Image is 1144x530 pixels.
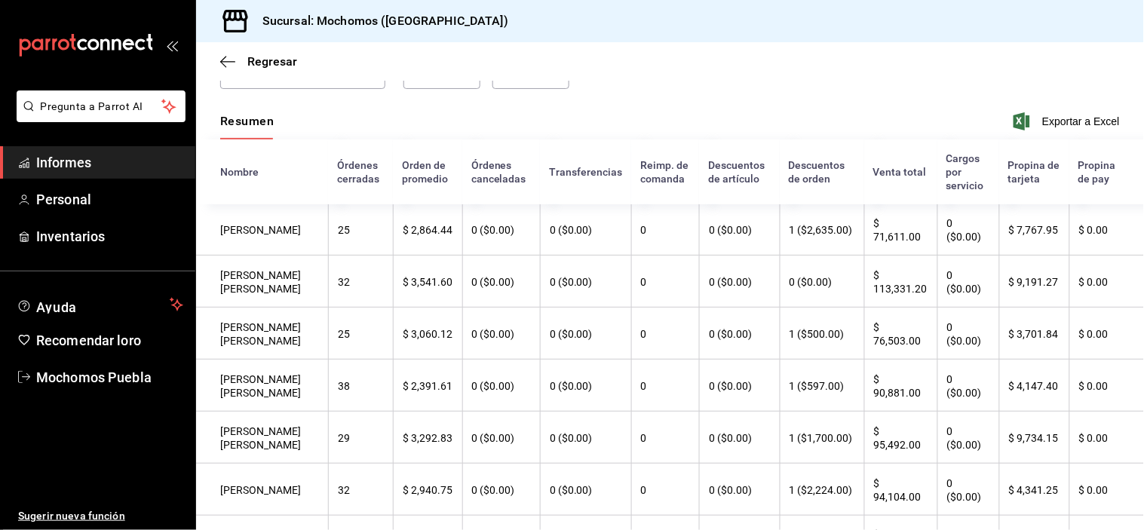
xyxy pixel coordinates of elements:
font: $ [1009,276,1015,288]
font: Mochomos Puebla [36,369,152,385]
font: Sucursal: Mochomos ([GEOGRAPHIC_DATA]) [262,14,508,28]
font: Personal [36,191,91,207]
font: $ [1009,224,1015,236]
font: 0 [641,484,647,496]
font: 1 ($597.00) [790,380,845,392]
font: 0.00 [1087,224,1109,236]
font: 0 ($0.00) [550,328,593,340]
font: $ [1079,432,1085,444]
font: 32 [338,484,350,496]
font: [PERSON_NAME] [PERSON_NAME] [220,425,301,451]
font: Recomendar loro [36,332,141,348]
font: Orden de promedio [402,160,448,185]
font: $ [874,321,880,333]
font: $ [1079,224,1085,236]
font: $ [1079,380,1085,392]
font: Ayuda [36,299,77,315]
font: Exportar a Excel [1042,115,1120,127]
font: 0 [641,224,647,236]
font: 71,611.00 [874,231,922,243]
font: 0 ($0.00) [550,224,593,236]
font: 0 ($0.00) [709,276,752,288]
font: 3,060.12 [411,328,452,340]
font: 25 [338,328,350,340]
font: 0 ($0.00) [947,373,982,399]
button: Regresar [220,54,297,69]
font: $ [1079,328,1085,340]
font: 1 ($1,700.00) [790,432,853,444]
font: 94,104.00 [874,491,922,503]
font: Órdenes canceladas [471,160,526,185]
font: 0.00 [1087,484,1109,496]
font: 0 ($0.00) [947,425,982,451]
font: 4,341.25 [1017,484,1059,496]
font: Propina de pay [1078,160,1116,185]
font: Propina de tarjeta [1008,160,1060,185]
font: 1 ($2,224.00) [790,484,853,496]
font: 0 ($0.00) [947,477,982,503]
font: $ [874,269,880,281]
font: 113,331.20 [874,283,928,295]
font: $ [403,276,409,288]
font: 0.00 [1087,432,1109,444]
font: 0 ($0.00) [709,328,752,340]
font: $ [874,425,880,437]
font: 7,767.95 [1017,224,1059,236]
a: Pregunta a Parrot AI [11,109,186,125]
font: $ [403,328,409,340]
button: Pregunta a Parrot AI [17,90,186,122]
font: $ [1079,276,1085,288]
font: 95,492.00 [874,439,922,451]
font: 0 ($0.00) [709,484,752,496]
font: Sugerir nueva función [18,510,125,522]
font: 38 [338,380,350,392]
font: $ [874,477,880,489]
font: 25 [338,224,350,236]
font: 0 [641,432,647,444]
button: Exportar a Excel [1017,112,1120,130]
font: $ [403,380,409,392]
font: 0 ($0.00) [472,276,515,288]
font: $ [1009,380,1015,392]
font: Nombre [220,167,259,179]
font: 3,292.83 [411,432,452,444]
font: 1 ($2,635.00) [790,224,853,236]
font: 2,940.75 [411,484,452,496]
font: 1 ($500.00) [790,328,845,340]
font: $ [1009,432,1015,444]
font: 0.00 [1087,380,1109,392]
button: abrir_cajón_menú [166,39,178,51]
font: Reimp. de comanda [640,160,689,185]
font: [PERSON_NAME] [PERSON_NAME] [220,321,301,347]
font: 4,147.40 [1017,380,1059,392]
font: [PERSON_NAME] [PERSON_NAME] [220,269,301,295]
font: Venta total [873,167,927,179]
font: 0 ($0.00) [947,218,982,244]
font: 0 ($0.00) [472,224,515,236]
font: 3,701.84 [1017,328,1059,340]
font: Resumen [220,114,274,128]
font: Descuentos de orden [789,160,845,185]
font: $ [403,224,409,236]
font: 0 ($0.00) [550,484,593,496]
font: 0 ($0.00) [947,321,982,347]
font: 3,541.60 [411,276,452,288]
font: Órdenes cerradas [337,160,379,185]
font: $ [403,432,409,444]
font: 76,503.00 [874,335,922,347]
font: 9,191.27 [1017,276,1059,288]
font: [PERSON_NAME] [PERSON_NAME] [220,373,301,399]
font: 0 ($0.00) [790,276,833,288]
font: 0 ($0.00) [472,328,515,340]
font: $ [874,373,880,385]
font: 0.00 [1087,276,1109,288]
font: 0 ($0.00) [709,224,752,236]
font: 9,734.15 [1017,432,1059,444]
font: Descuentos de artículo [708,160,765,185]
font: 0 ($0.00) [550,380,593,392]
font: 0 ($0.00) [709,380,752,392]
font: [PERSON_NAME] [220,224,301,236]
font: Pregunta a Parrot AI [41,100,143,112]
div: pestañas de navegación [220,113,274,139]
font: 32 [338,276,350,288]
